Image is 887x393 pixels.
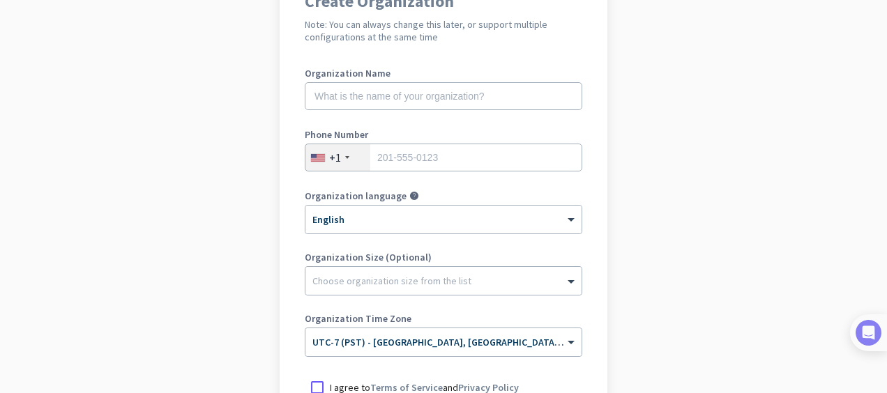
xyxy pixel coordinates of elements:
div: +1 [329,151,341,164]
label: Organization Name [305,68,582,78]
label: Phone Number [305,130,582,139]
input: 201-555-0123 [305,144,582,171]
label: Organization Size (Optional) [305,252,582,262]
label: Organization language [305,191,407,201]
img: Intercom Logo [856,320,881,346]
i: help [409,191,419,201]
label: Organization Time Zone [305,314,582,323]
h2: Note: You can always change this later, or support multiple configurations at the same time [305,18,582,43]
input: What is the name of your organization? [305,82,582,110]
